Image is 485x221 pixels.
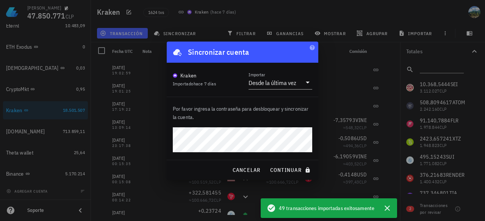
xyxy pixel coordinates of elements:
div: Sincronizar cuenta [188,46,249,58]
span: 49 transacciones importadas exitosamente [279,204,374,212]
span: continuar [270,167,312,173]
img: krakenfx [173,73,177,78]
span: cancelar [232,167,260,173]
button: cancelar [229,163,263,177]
label: Importar [249,72,265,77]
span: hace 7 días [194,81,216,87]
span: Importado [173,81,216,87]
button: continuar [267,163,315,177]
p: Por favor ingresa la contraseña para desbloquear y sincronizar la cuenta. [173,105,312,121]
div: Desde la última vez [249,79,296,87]
div: ImportarDesde la última vez [249,76,312,89]
div: Kraken [180,72,197,79]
